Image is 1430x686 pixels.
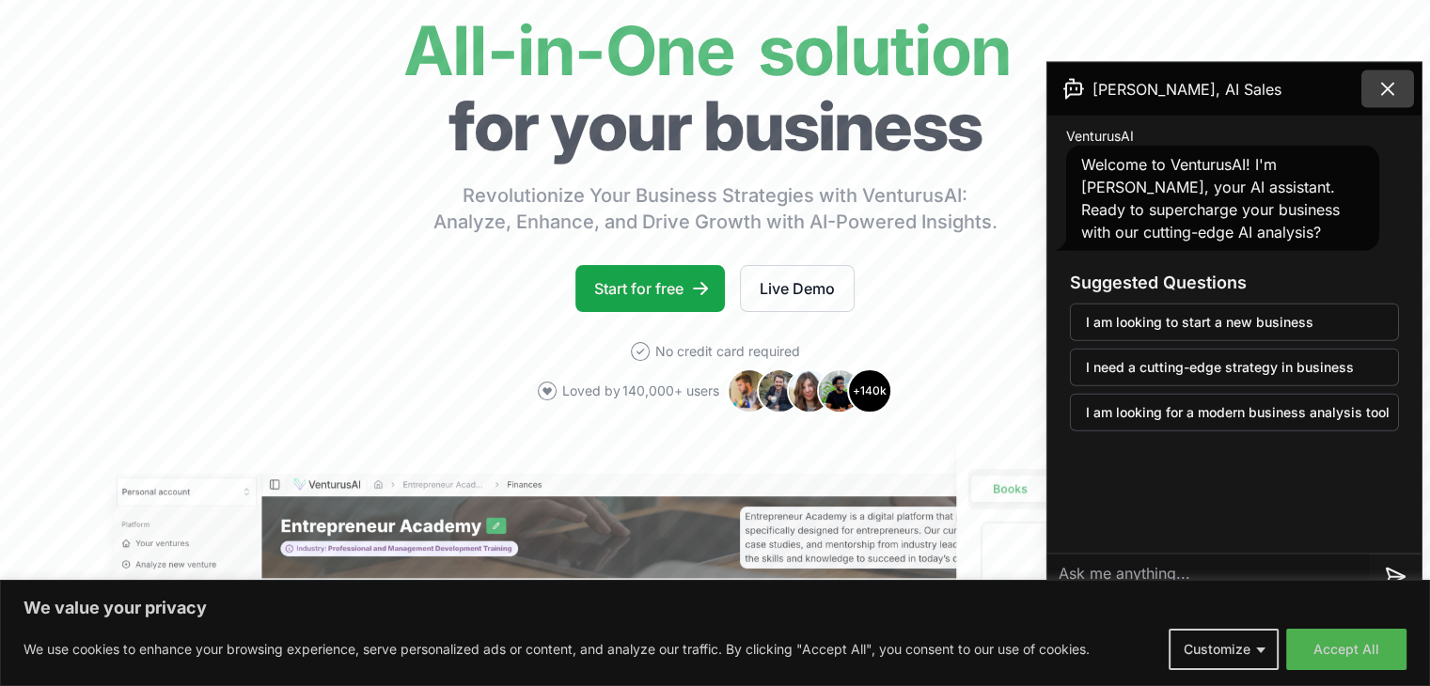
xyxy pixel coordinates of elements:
span: [PERSON_NAME], AI Sales [1092,78,1281,101]
button: I need a cutting-edge strategy in business [1070,349,1399,386]
button: I am looking to start a new business [1070,304,1399,341]
button: Accept All [1286,629,1406,670]
button: I am looking for a modern business analysis tool [1070,394,1399,431]
img: Avatar 3 [787,368,832,413]
span: Welcome to VenturusAI! I'm [PERSON_NAME], your AI assistant. Ready to supercharge your business w... [1081,155,1340,242]
a: Live Demo [740,265,855,312]
p: We value your privacy [24,597,1406,619]
h3: Suggested Questions [1070,270,1399,296]
img: Avatar 1 [727,368,772,413]
button: Customize [1169,629,1279,670]
p: We use cookies to enhance your browsing experience, serve personalized ads or content, and analyz... [24,638,1090,661]
span: VenturusAI [1066,127,1134,146]
img: Avatar 2 [757,368,802,413]
img: Avatar 4 [817,368,862,413]
a: Start for free [575,265,725,312]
